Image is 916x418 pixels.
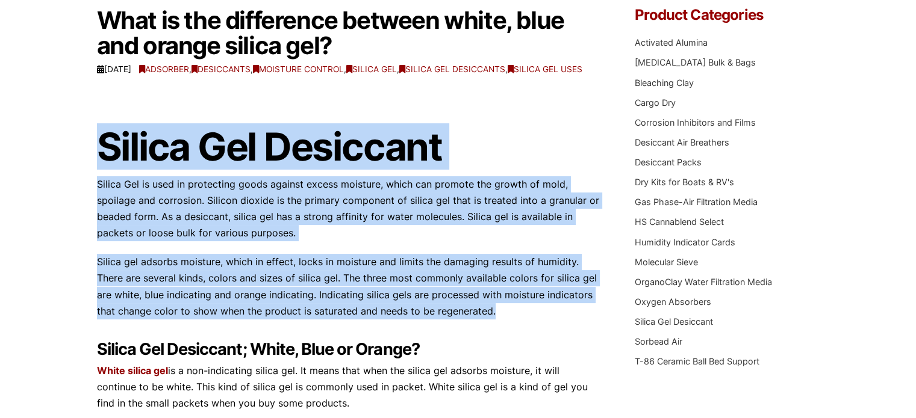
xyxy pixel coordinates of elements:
[97,64,131,74] time: [DATE]
[635,316,713,327] a: Silica Gel Desiccant
[635,257,698,267] a: Molecular Sieve
[635,37,708,48] a: Activated Alumina
[97,176,599,242] p: Silica Gel is used in protecting goods against excess moisture, which can promote the growth of m...
[635,336,682,346] a: Sorbead Air
[635,177,734,187] a: Dry Kits for Boats & RV's
[635,297,711,307] a: Oxygen Absorbers
[97,363,599,412] p: is a non-indicating silica gel. It means that when the silica gel adsorbs moisture, it will conti...
[635,57,756,67] a: [MEDICAL_DATA] Bulk & Bags
[346,64,397,74] a: Silica Gel
[635,237,735,247] a: Humidity Indicator Cards
[192,64,251,74] a: Desiccants
[399,64,505,74] a: Silica Gel Desiccants
[508,64,582,74] a: Silica Gel Uses
[635,137,729,147] a: Desiccant Air Breathers
[97,254,599,319] p: Silica gel adsorbs moisture, which in effect, locks in moisture and limits the damaging results o...
[635,217,724,227] a: HS Cannablend Select
[97,364,168,377] a: White silica gel
[635,8,819,22] h4: Product Categories
[97,126,599,168] h1: Silica Gel Desiccant
[635,197,758,207] a: Gas Phase-Air Filtration Media
[253,64,344,74] a: Moisture Control
[139,64,189,74] a: Adsorber
[635,277,772,287] a: OrganoClay Water Filtration Media
[139,63,582,76] span: , , , , ,
[635,157,702,167] a: Desiccant Packs
[635,356,759,366] a: T-86 Ceramic Ball Bed Support
[635,117,756,128] a: Corrosion Inhibitors and Films
[97,340,599,360] h2: Silica Gel Desiccant; White, Blue or Orange?
[97,8,599,58] h1: What is the difference between white, blue and orange silica gel?
[635,78,694,88] a: Bleaching Clay
[635,97,676,108] a: Cargo Dry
